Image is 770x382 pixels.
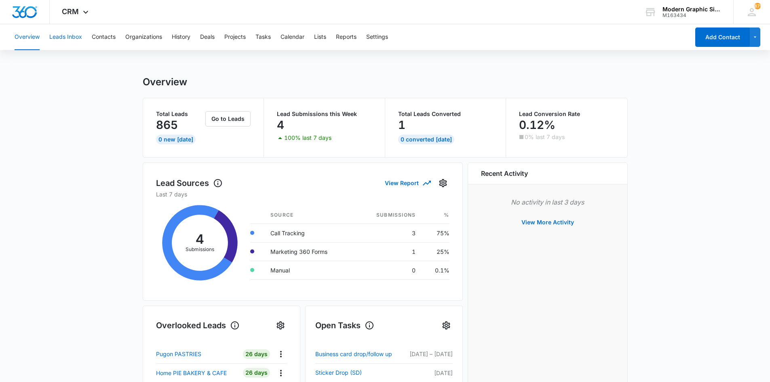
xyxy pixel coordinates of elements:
[156,369,227,377] p: Home PIE BAKERY & CAFE
[315,319,374,331] h1: Open Tasks
[519,118,555,131] p: 0.12%
[156,118,178,131] p: 865
[519,111,614,117] p: Lead Conversion Rate
[49,24,82,50] button: Leads Inbox
[205,111,251,127] button: Go to Leads
[754,3,761,9] div: notifications count
[264,224,354,242] td: Call Tracking
[156,135,196,144] div: 0 New [DATE]
[281,24,304,50] button: Calendar
[274,348,287,360] button: Actions
[264,242,354,261] td: Marketing 360 Forms
[125,24,162,50] button: Organizations
[354,242,422,261] td: 1
[695,27,750,47] button: Add Contact
[264,261,354,279] td: Manual
[513,213,582,232] button: View More Activity
[143,76,187,88] h1: Overview
[422,261,449,279] td: 0.1%
[315,368,405,378] a: Sticker Drop (SD)
[354,224,422,242] td: 3
[481,197,614,207] p: No activity in last 3 days
[156,177,223,189] h1: Lead Sources
[440,319,453,332] button: Settings
[354,261,422,279] td: 0
[200,24,215,50] button: Deals
[525,134,565,140] p: 0% last 7 days
[156,369,241,377] a: Home PIE BAKERY & CAFE
[264,207,354,224] th: Source
[274,367,287,379] button: Actions
[172,24,190,50] button: History
[205,115,251,122] a: Go to Leads
[255,24,271,50] button: Tasks
[398,118,405,131] p: 1
[366,24,388,50] button: Settings
[398,135,454,144] div: 0 Converted [DATE]
[156,319,240,331] h1: Overlooked Leads
[277,118,284,131] p: 4
[156,190,449,198] p: Last 7 days
[243,368,270,378] div: 26 Days
[156,111,204,117] p: Total Leads
[662,13,721,18] div: account id
[277,111,372,117] p: Lead Submissions this Week
[315,349,405,359] a: Business card drop/follow up
[398,111,493,117] p: Total Leads Converted
[405,350,452,358] p: [DATE] – [DATE]
[62,7,79,16] span: CRM
[662,6,721,13] div: account name
[15,24,40,50] button: Overview
[754,3,761,9] span: 875
[92,24,116,50] button: Contacts
[284,135,331,141] p: 100% last 7 days
[481,169,528,178] h6: Recent Activity
[224,24,246,50] button: Projects
[405,369,452,377] p: [DATE]
[422,242,449,261] td: 25%
[422,224,449,242] td: 75%
[422,207,449,224] th: %
[274,319,287,332] button: Settings
[437,177,449,190] button: Settings
[156,350,241,358] a: Pugon PASTRIES
[354,207,422,224] th: Submissions
[243,349,270,359] div: 26 Days
[156,350,201,358] p: Pugon PASTRIES
[385,176,430,190] button: View Report
[336,24,357,50] button: Reports
[314,24,326,50] button: Lists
